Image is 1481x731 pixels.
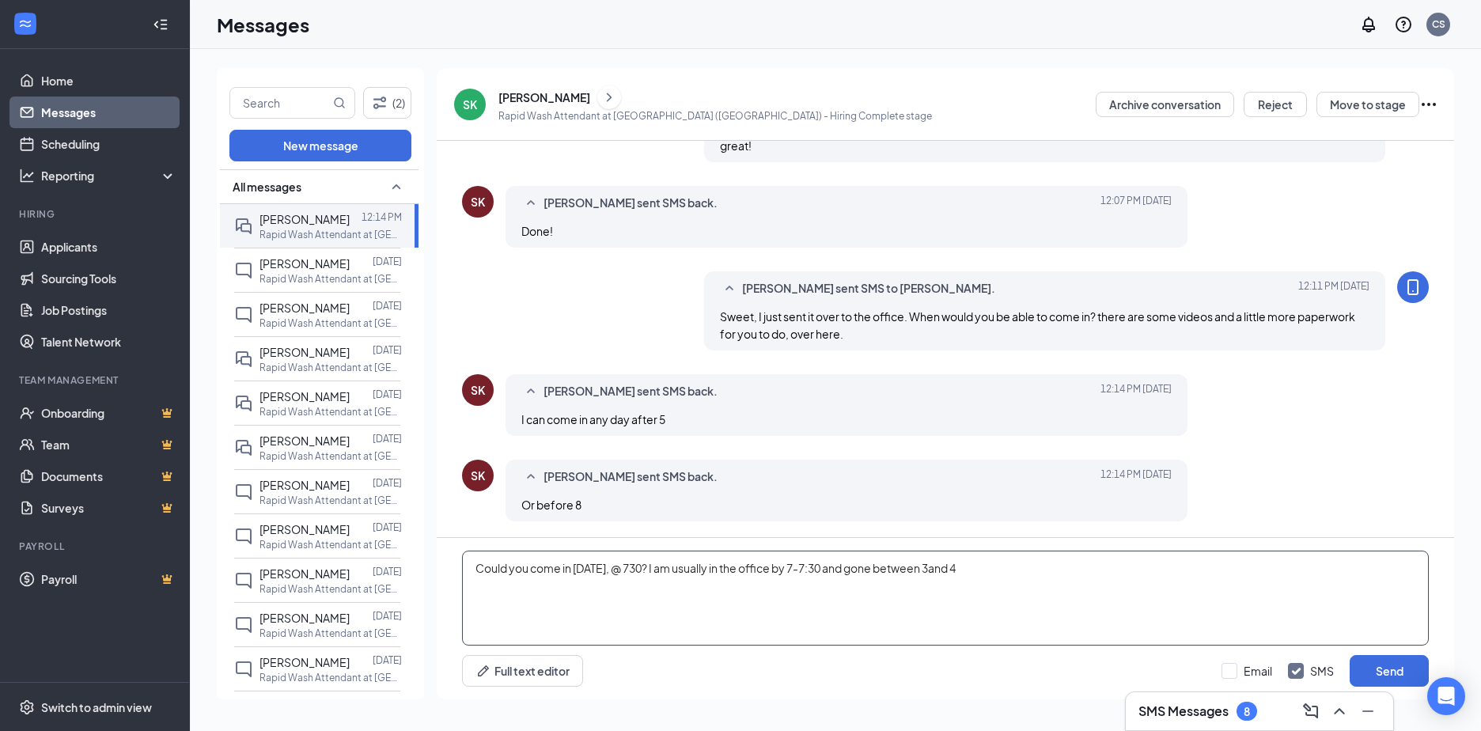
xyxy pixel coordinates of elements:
a: TeamCrown [41,429,176,460]
svg: SmallChevronUp [387,177,406,196]
span: [PERSON_NAME] [259,212,350,226]
a: Applicants [41,231,176,263]
p: Rapid Wash Attendant at [GEOGRAPHIC_DATA] ([GEOGRAPHIC_DATA]) [259,671,402,684]
p: [DATE] [373,653,402,667]
svg: Pen [475,663,491,679]
svg: Filter [370,93,389,112]
button: Filter (2) [363,87,411,119]
p: [DATE] [373,565,402,578]
svg: ChatInactive [234,571,253,590]
a: Scheduling [41,128,176,160]
span: [PERSON_NAME] [259,256,350,271]
p: [DATE] [373,521,402,534]
svg: Analysis [19,168,35,184]
h3: SMS Messages [1138,703,1229,720]
p: Rapid Wash Attendant at [GEOGRAPHIC_DATA] ([GEOGRAPHIC_DATA]) [259,494,402,507]
svg: QuestionInfo [1394,15,1413,34]
button: Full text editorPen [462,655,583,687]
p: Rapid Wash Attendant at [GEOGRAPHIC_DATA] ([GEOGRAPHIC_DATA]) [259,272,402,286]
span: All messages [233,179,301,195]
span: [PERSON_NAME] [259,389,350,403]
div: SK [463,97,477,112]
a: Talent Network [41,326,176,358]
svg: Notifications [1359,15,1378,34]
svg: ChevronUp [1330,702,1349,721]
div: SK [471,468,485,483]
p: Rapid Wash Attendant at [GEOGRAPHIC_DATA] ([GEOGRAPHIC_DATA]) [259,582,402,596]
svg: ChatInactive [234,615,253,634]
span: great! [720,138,752,153]
span: [DATE] 12:14 PM [1100,382,1172,401]
a: Home [41,65,176,97]
span: [PERSON_NAME] [259,345,350,359]
span: [PERSON_NAME] [259,522,350,536]
svg: Ellipses [1419,95,1438,114]
div: Team Management [19,373,173,387]
svg: DoubleChat [234,394,253,413]
textarea: Could you come in [DATE], @ 730? I am usually in the office by 7-7:30 and gone between 3and 4 [462,551,1429,646]
p: Rapid Wash Attendant at [GEOGRAPHIC_DATA] ([GEOGRAPHIC_DATA]) [259,538,402,551]
span: [PERSON_NAME] [259,566,350,581]
input: Search [230,88,330,118]
div: Open Intercom Messenger [1427,677,1465,715]
svg: ChatInactive [234,305,253,324]
div: SK [471,194,485,210]
svg: DoubleChat [234,217,253,236]
p: [DATE] [373,388,402,401]
p: [DATE] [373,609,402,623]
p: [DATE] [373,698,402,711]
span: Or before 8 [521,498,581,512]
p: Rapid Wash Attendant at [GEOGRAPHIC_DATA] ([GEOGRAPHIC_DATA]) [259,405,402,419]
svg: ChevronRight [601,88,617,107]
p: [DATE] [373,255,402,268]
svg: ChatInactive [234,483,253,502]
button: Move to stage [1316,92,1419,117]
span: [PERSON_NAME] [259,655,350,669]
div: [PERSON_NAME] [498,89,590,105]
p: Rapid Wash Attendant at [GEOGRAPHIC_DATA] ([GEOGRAPHIC_DATA]) [259,627,402,640]
p: [DATE] [373,343,402,357]
div: 8 [1244,705,1250,718]
a: Messages [41,97,176,128]
svg: MobileSms [1403,278,1422,297]
p: Rapid Wash Attendant at [GEOGRAPHIC_DATA] ([GEOGRAPHIC_DATA]) [259,316,402,330]
span: [DATE] 12:07 PM [1100,194,1172,213]
a: SurveysCrown [41,492,176,524]
div: Hiring [19,207,173,221]
p: Rapid Wash Attendant at [GEOGRAPHIC_DATA] ([GEOGRAPHIC_DATA]) [259,361,402,374]
p: [DATE] [373,476,402,490]
svg: Collapse [153,17,169,32]
svg: MagnifyingGlass [333,97,346,109]
span: [PERSON_NAME] [259,301,350,315]
svg: Minimize [1358,702,1377,721]
button: Send [1350,655,1429,687]
svg: WorkstreamLogo [17,16,33,32]
svg: SmallChevronUp [521,468,540,487]
div: Reporting [41,168,177,184]
p: [DATE] [373,432,402,445]
span: Done! [521,224,553,238]
svg: SmallChevronUp [720,279,739,298]
p: [DATE] [373,299,402,312]
button: Archive conversation [1096,92,1234,117]
svg: ComposeMessage [1301,702,1320,721]
span: [DATE] 12:11 PM [1298,279,1369,298]
button: New message [229,130,411,161]
span: I can come in any day after 5 [521,412,665,426]
p: Rapid Wash Attendant at [GEOGRAPHIC_DATA] ([GEOGRAPHIC_DATA]) [259,449,402,463]
button: Minimize [1355,699,1381,724]
div: SK [471,382,485,398]
p: 12:14 PM [362,210,402,224]
span: [PERSON_NAME] sent SMS to [PERSON_NAME]. [742,279,995,298]
span: [PERSON_NAME] [259,478,350,492]
svg: ChatInactive [234,527,253,546]
span: [PERSON_NAME] [259,611,350,625]
p: Rapid Wash Attendant at [GEOGRAPHIC_DATA] ([GEOGRAPHIC_DATA]) - Hiring Complete stage [498,109,932,123]
a: OnboardingCrown [41,397,176,429]
svg: ChatInactive [234,261,253,280]
a: Sourcing Tools [41,263,176,294]
span: Sweet, I just sent it over to the office. When would you be able to come in? there are some video... [720,309,1355,341]
div: Payroll [19,540,173,553]
span: [DATE] 12:14 PM [1100,468,1172,487]
div: Switch to admin view [41,699,152,715]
